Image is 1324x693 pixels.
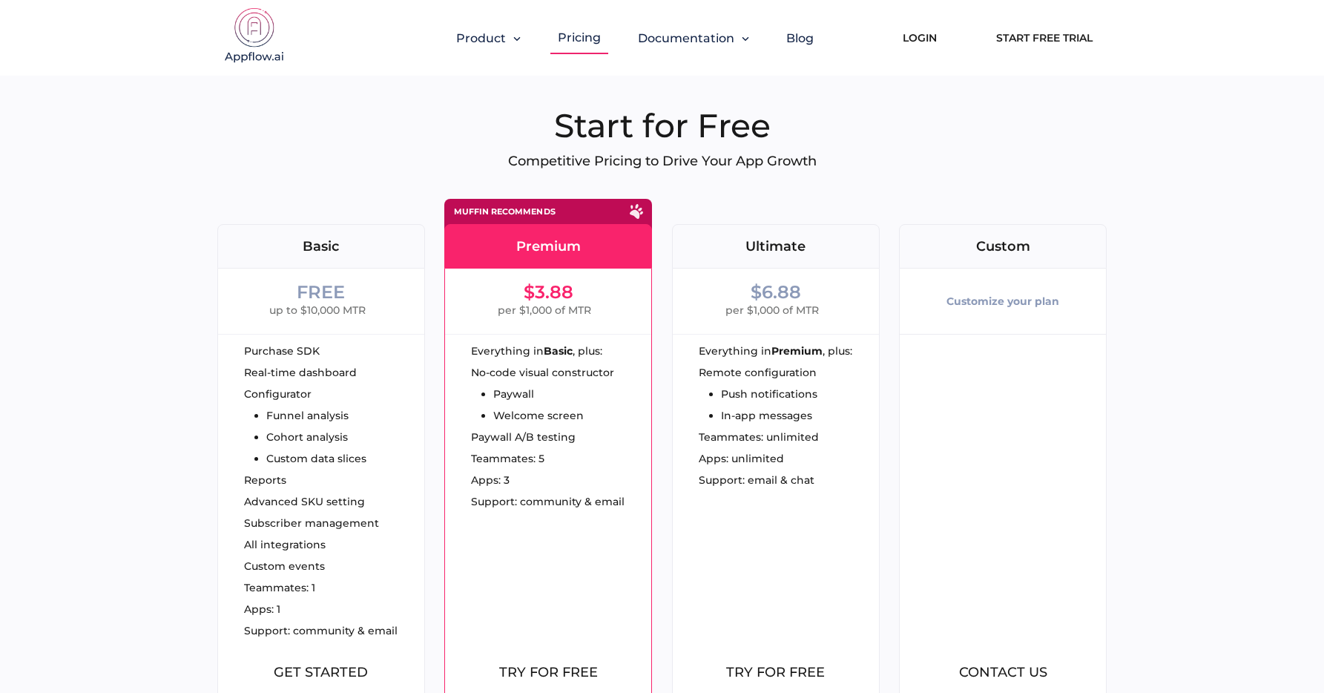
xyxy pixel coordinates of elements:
[244,582,315,593] span: Teammates: 1
[244,475,286,485] span: Reports
[721,389,817,399] li: Push notifications
[244,625,398,636] span: Support: community & email
[558,30,601,45] a: Pricing
[544,346,573,356] strong: Basic
[726,664,825,680] span: Try for free
[638,31,734,45] span: Documentation
[751,283,801,301] div: $6.88
[638,31,749,45] button: Documentation
[699,453,784,464] span: Apps: unlimited
[493,389,614,399] li: Paywall
[456,31,521,45] button: Product
[981,22,1107,54] a: Start Free Trial
[456,654,640,691] button: Try for free
[771,346,823,356] strong: Premium
[297,283,345,301] div: FREE
[699,475,814,485] span: Support: email & chat
[471,346,651,356] div: Everything in , plus:
[673,240,879,253] div: Ultimate
[471,367,614,421] ul: No-code visual constructor
[274,664,368,680] span: Get Started
[454,208,556,216] div: Muffin recommends
[266,453,366,464] li: Custom data slices
[880,22,959,54] a: Login
[218,240,424,253] div: Basic
[244,518,379,528] span: Subscriber management
[456,31,506,45] span: Product
[471,432,576,442] span: Paywall A/B testing
[269,301,366,319] span: up to $10,000 MTR
[244,496,365,507] span: Advanced SKU setting
[445,240,651,253] div: Premium
[217,7,292,67] img: appflow.ai-logo
[524,283,573,301] div: $3.88
[946,283,1059,319] div: Customize your plan
[266,432,366,442] li: Cohort analysis
[471,496,625,507] span: Support: community & email
[266,410,366,421] li: Funnel analysis
[244,389,366,464] ul: Configurator
[499,664,598,680] span: Try for free
[725,301,819,319] span: per $1,000 of MTR
[493,410,614,421] li: Welcome screen
[699,432,819,442] span: Teammates: unlimited
[471,453,544,464] span: Teammates: 5
[229,654,413,691] button: Get Started
[684,654,868,691] button: Try for free
[244,346,320,356] span: Purchase SDK
[900,240,1106,253] div: Custom
[721,410,817,421] li: In-app messages
[217,153,1107,169] p: Competitive Pricing to Drive Your App Growth
[244,604,280,614] span: Apps: 1
[244,367,357,378] span: Real-time dashboard
[786,31,814,45] a: Blog
[244,561,325,571] span: Custom events
[498,301,591,319] span: per $1,000 of MTR
[911,654,1095,691] button: Contact us
[471,475,510,485] span: Apps: 3
[217,105,1107,145] h1: Start for Free
[244,539,326,550] span: All integrations
[699,367,817,421] ul: Remote configuration
[699,346,879,356] div: Everything in , plus:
